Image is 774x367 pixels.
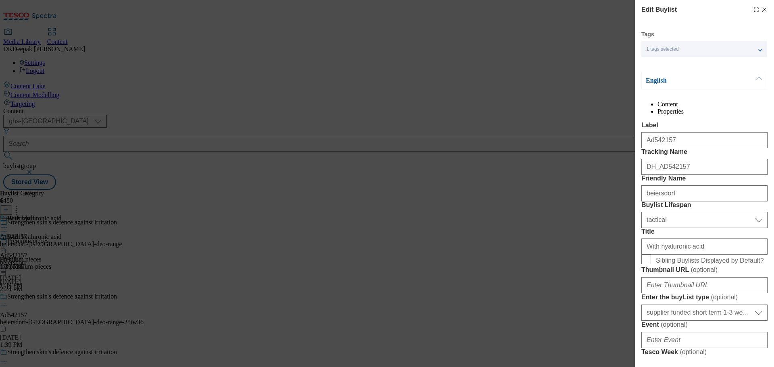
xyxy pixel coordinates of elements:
label: Enter the buyList type [641,293,768,301]
label: Event [641,321,768,329]
p: English [646,77,730,85]
input: Enter Event [641,332,768,348]
input: Enter Thumbnail URL [641,277,768,293]
span: ( optional ) [691,266,718,273]
h4: Edit Buylist [641,5,677,15]
label: Title [641,228,768,235]
input: Enter Label [641,132,768,148]
label: Tags [641,32,654,37]
label: Tesco Week [641,348,768,356]
label: Label [641,122,768,129]
label: Friendly Name [641,175,768,182]
span: 1 tags selected [646,46,679,52]
input: Enter Friendly Name [641,185,768,201]
input: Enter Title [641,238,768,255]
button: 1 tags selected [641,41,767,57]
label: Thumbnail URL [641,266,768,274]
span: ( optional ) [661,321,688,328]
span: Sibling Buylists Displayed by Default? [656,257,764,264]
li: Content [657,101,768,108]
span: ( optional ) [680,348,707,355]
label: Buylist Lifespan [641,201,768,209]
input: Enter Tracking Name [641,159,768,175]
label: Tracking Name [641,148,768,156]
li: Properties [657,108,768,115]
span: ( optional ) [711,294,738,301]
